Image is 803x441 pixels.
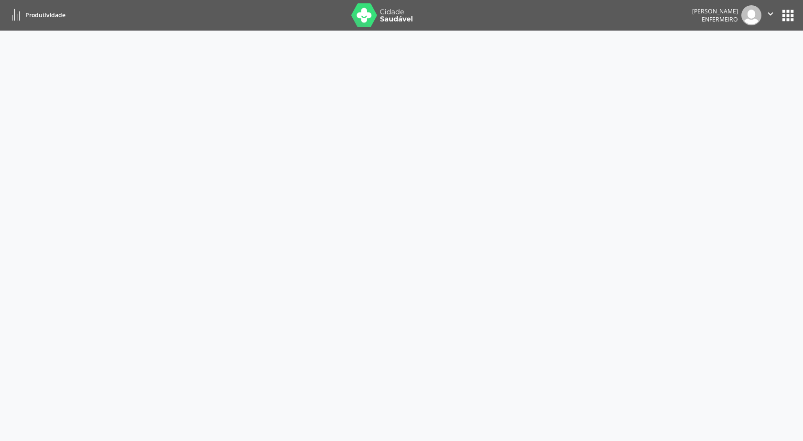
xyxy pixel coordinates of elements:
[25,11,65,19] span: Produtividade
[7,7,65,23] a: Produtividade
[765,9,776,19] i: 
[692,7,738,15] div: [PERSON_NAME]
[741,5,761,25] img: img
[702,15,738,23] span: Enfermeiro
[780,7,796,24] button: apps
[761,5,780,25] button: 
